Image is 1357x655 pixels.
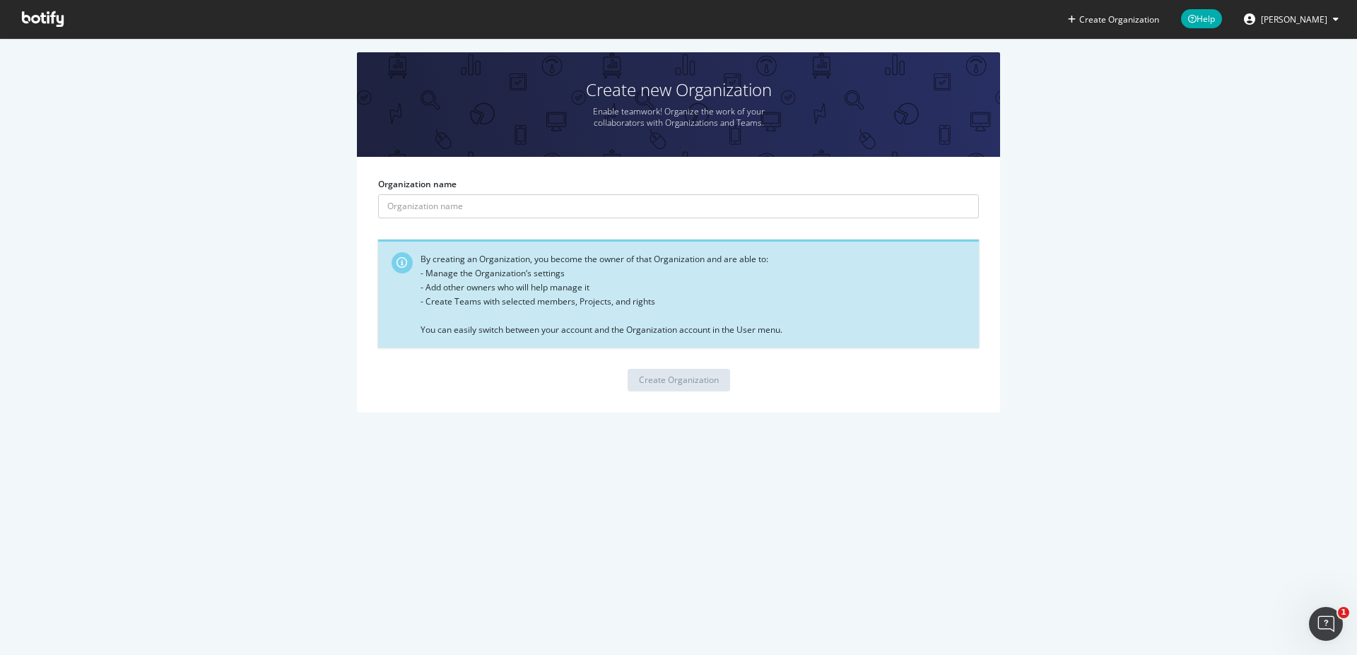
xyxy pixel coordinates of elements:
[639,374,719,386] div: Create Organization
[357,81,1000,99] h1: Create new Organization
[1233,8,1350,30] button: [PERSON_NAME]
[1181,9,1222,28] span: Help
[1309,607,1343,641] iframe: Intercom live chat
[378,194,979,218] input: Organization name
[1261,13,1327,25] span: Filippo Vergani
[1067,13,1160,26] button: Create Organization
[628,369,730,391] button: Create Organization
[421,252,968,337] div: By creating an Organization, you become the owner of that Organization and are able to: - Manage ...
[378,178,457,190] label: Organization name
[572,106,785,129] p: Enable teamwork! Organize the work of your collaborators with Organizations and Teams.
[1338,607,1349,618] span: 1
